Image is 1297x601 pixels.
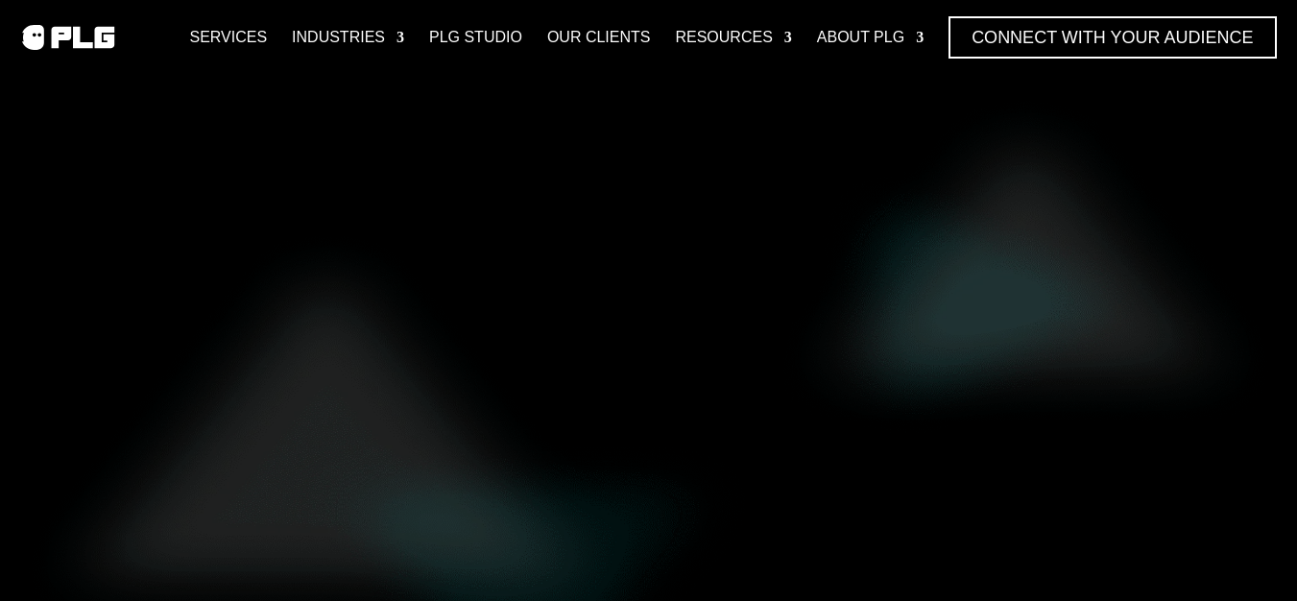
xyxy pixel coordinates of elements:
a: PLG Studio [429,16,522,59]
a: About PLG [817,16,924,59]
a: Our Clients [547,16,651,59]
a: Services [189,16,267,59]
a: Connect with Your Audience [949,16,1276,59]
a: Industries [292,16,404,59]
a: Resources [675,16,791,59]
